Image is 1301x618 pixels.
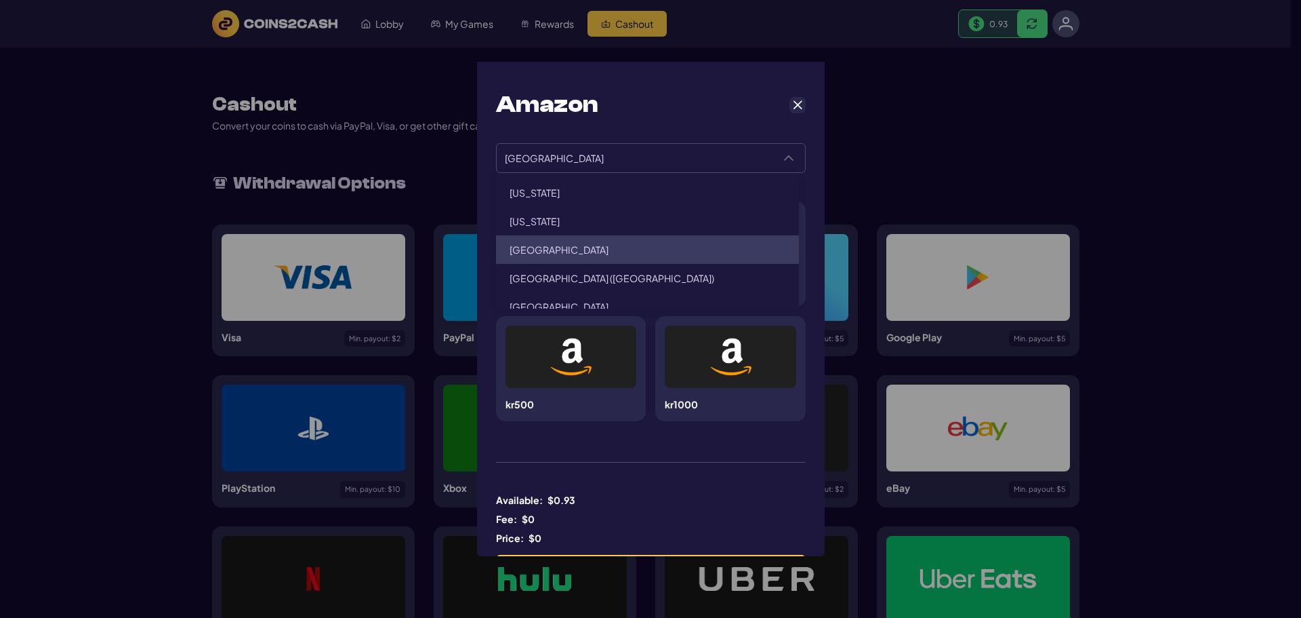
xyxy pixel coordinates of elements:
span: Price: [496,531,524,545]
img: Payment Method [549,335,592,379]
button: Cancel [789,97,806,113]
span: [US_STATE] [510,187,560,199]
span: [GEOGRAPHIC_DATA] [497,144,772,172]
span: kr500 [505,398,534,410]
span: [GEOGRAPHIC_DATA] [510,301,608,313]
li: Puerto Rico [496,178,799,207]
span: $ 0 [522,512,535,526]
span: kr1000 [665,398,698,410]
span: $0 [529,531,541,545]
li: Palau [496,207,799,235]
span: [GEOGRAPHIC_DATA] [510,244,608,256]
img: Payment Method [709,335,752,379]
div: Select a Country [772,144,805,172]
span: [US_STATE] [510,215,560,227]
span: [GEOGRAPHIC_DATA] ([GEOGRAPHIC_DATA]) [510,272,714,284]
li: Australia [496,292,799,321]
span: Available: [496,493,543,507]
li: Virgin Islands (US) [496,264,799,292]
span: $ 0.93 [548,493,575,507]
li: United States [496,235,799,264]
h1: Amazon [496,90,598,119]
span: Fee: [496,512,517,526]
